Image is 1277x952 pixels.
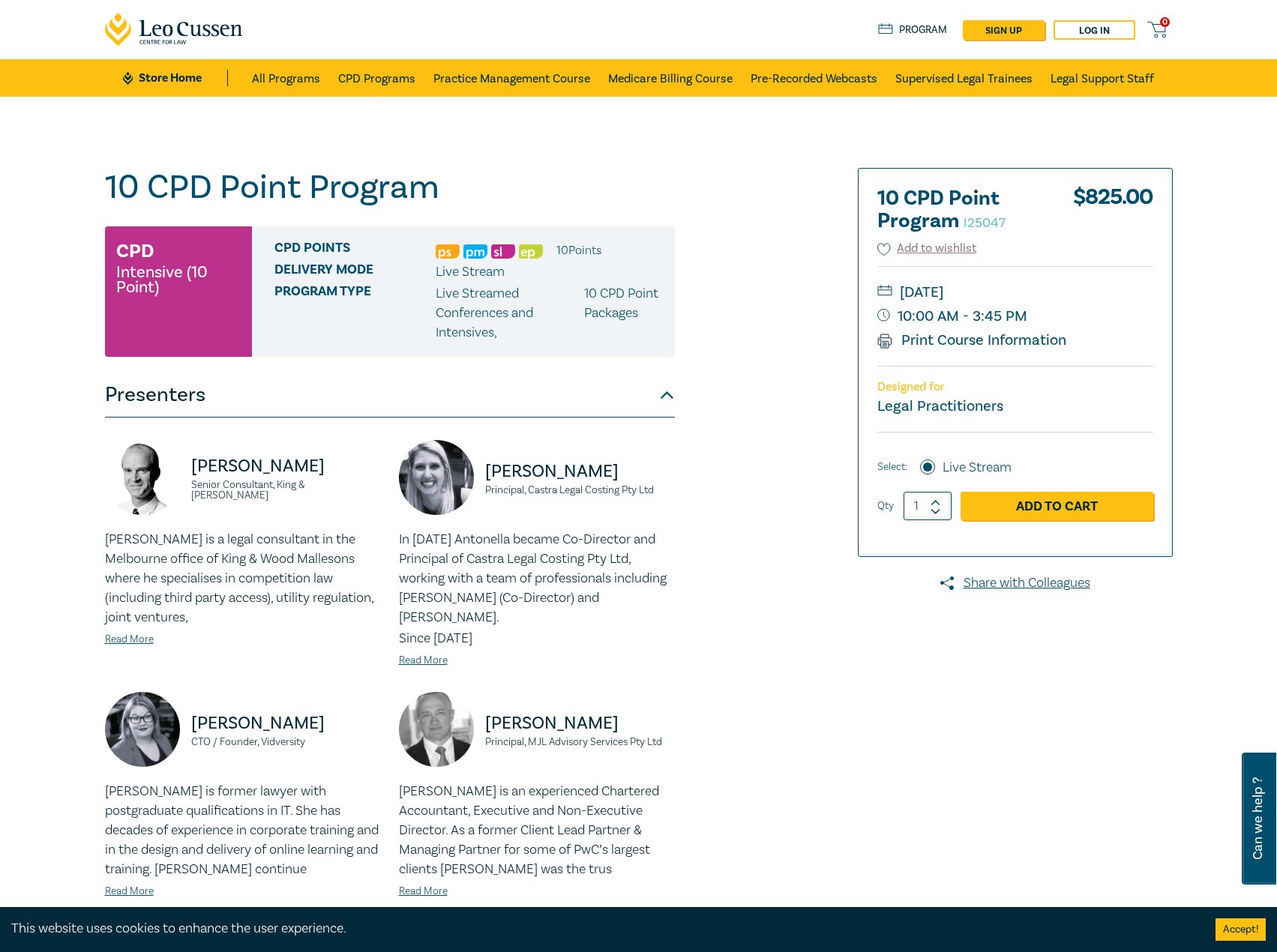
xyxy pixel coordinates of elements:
button: Accept cookies [1216,918,1266,941]
span: Delivery Mode [274,262,436,282]
p: [PERSON_NAME] is a legal consultant in the Melbourne office of King & Wood Mallesons where he spe... [105,530,381,627]
li: 10 Point s [556,241,601,260]
div: This website uses cookies to enhance the user experience. [11,919,1193,939]
a: Medicare Billing Course [608,59,733,97]
small: Legal Practitioners [877,397,1003,416]
p: [PERSON_NAME] is former lawyer with postgraduate qualifications in IT. She has decades of experie... [105,782,381,879]
span: Program type [274,284,436,343]
p: [PERSON_NAME] [191,711,381,735]
input: 1 [904,492,952,520]
a: sign up [963,20,1045,40]
img: Substantive Law [491,244,515,259]
h3: CPD [116,238,154,265]
a: Read More [105,633,154,646]
span: Live Stream [436,263,505,280]
a: Program [878,22,948,38]
p: Since [DATE] [399,629,675,648]
a: CPD Programs [338,59,415,97]
p: [PERSON_NAME] is an experienced Chartered Accountant, Executive and Non-Executive Director. As a ... [399,782,675,879]
a: Log in [1054,20,1135,40]
a: Add to Cart [961,492,1153,520]
span: CPD Points [274,241,436,260]
a: Read More [399,654,448,667]
a: All Programs [252,59,320,97]
h1: 10 CPD Point Program [105,168,675,207]
small: I25047 [964,214,1006,232]
img: https://s3.ap-southeast-2.amazonaws.com/leo-cussen-store-production-content/Contacts/Antonella%20... [399,440,474,515]
h2: 10 CPD Point Program [877,187,1042,232]
label: Live Stream [943,458,1012,477]
a: Pre-Recorded Webcasts [751,59,877,97]
p: 10 CPD Point Packages [584,284,663,343]
span: 0 [1160,17,1170,27]
p: [PERSON_NAME] [191,454,381,478]
a: Practice Management Course [433,59,590,97]
a: Read More [105,885,154,898]
img: https://s3.ap-southeast-2.amazonaws.com/leo-cussen-store-production-content/Contacts/Andrew%20Mon... [105,440,180,515]
a: Legal Support Staff [1051,59,1154,97]
small: Principal, Castra Legal Costing Pty Ltd [485,485,675,495]
span: Can we help ? [1251,762,1265,876]
img: https://s3.ap-southeast-2.amazonaws.com/leo-cussen-store-production-content/Contacts/Natalie%20Wi... [105,692,180,767]
small: 10:00 AM - 3:45 PM [877,304,1153,328]
p: [PERSON_NAME] [485,711,675,735]
small: Intensive (10 Point) [116,265,241,295]
small: CTO / Founder, Vidversity [191,737,381,747]
p: [PERSON_NAME] [485,460,675,483]
p: In [DATE] Antonella became Co-Director and Principal of Castra Legal Costing Pty Ltd, working wit... [399,530,675,627]
small: [DATE] [877,280,1153,304]
a: Print Course Information [877,331,1067,350]
button: Add to wishlist [877,240,977,257]
p: Designed for [877,380,1153,394]
p: Live Streamed Conferences and Intensives , [436,284,585,343]
img: Professional Skills [436,244,460,259]
small: Principal, MJL Advisory Services Pty Ltd [485,737,675,747]
img: Practice Management & Business Skills [463,244,487,259]
a: Store Home [123,70,227,86]
div: $ 825.00 [1073,187,1153,240]
a: Supervised Legal Trainees [895,59,1033,97]
img: Ethics & Professional Responsibility [519,244,543,259]
a: Share with Colleagues [858,573,1173,593]
a: Read More [399,885,448,898]
span: Select: [877,459,907,475]
label: Qty [877,498,894,514]
img: https://s3.ap-southeast-2.amazonaws.com/leo-cussen-store-production-content/Contacts/Mark%20J.%20... [399,692,474,767]
small: Senior Consultant, King & [PERSON_NAME] [191,480,381,501]
button: Presenters [105,373,675,418]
